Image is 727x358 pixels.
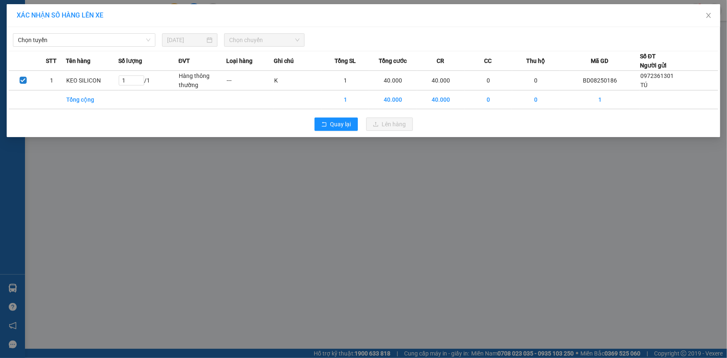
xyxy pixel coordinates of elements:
span: Chọn tuyến [18,34,150,46]
span: Thu hộ [527,56,545,65]
span: 0972361301 [640,73,674,79]
td: 0 [465,90,512,109]
span: STT [46,56,57,65]
span: Quay lại [330,120,351,129]
td: 40.000 [369,71,417,90]
td: 40.000 [417,90,465,109]
span: CR [437,56,444,65]
td: 1 [322,71,369,90]
span: Chọn chuyến [229,34,300,46]
span: Số lượng [118,56,142,65]
span: Ghi chú [274,56,294,65]
td: 1 [560,90,640,109]
td: 40.000 [369,90,417,109]
td: K [274,71,321,90]
td: 1 [37,71,66,90]
span: Tên hàng [66,56,90,65]
span: TÚ [640,82,647,88]
span: rollback [321,121,327,128]
span: CC [485,56,492,65]
td: BD08250186 [560,71,640,90]
button: rollbackQuay lại [315,118,358,131]
td: 0 [465,71,512,90]
span: Loại hàng [226,56,252,65]
td: Hàng thông thường [178,71,226,90]
span: Decrease Value [135,80,144,85]
span: ĐVT [178,56,190,65]
td: --- [226,71,274,90]
span: close [705,12,712,19]
span: down [137,80,142,85]
button: uploadLên hàng [366,118,413,131]
span: Tổng SL [335,56,356,65]
td: 1 [322,90,369,109]
span: Mã GD [591,56,609,65]
span: Tổng cước [379,56,407,65]
td: KEO SILICON [66,71,118,90]
td: / 1 [118,71,178,90]
td: 0 [512,90,560,109]
button: Close [697,4,720,28]
div: Số ĐT Người gửi [640,52,667,70]
span: up [137,76,142,81]
td: 40.000 [417,71,465,90]
input: 11/08/2025 [167,35,205,45]
td: Tổng cộng [66,90,118,109]
span: XÁC NHẬN SỐ HÀNG LÊN XE [17,11,103,19]
span: Increase Value [135,76,144,80]
td: 0 [512,71,560,90]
